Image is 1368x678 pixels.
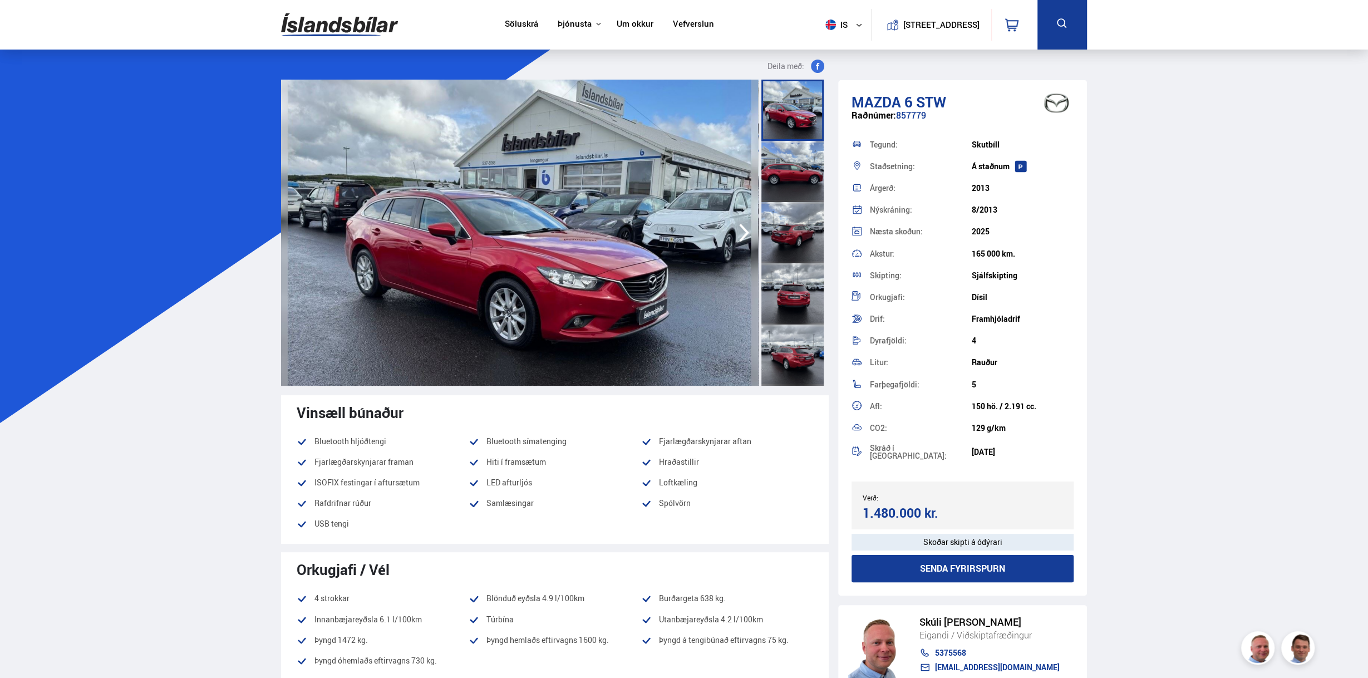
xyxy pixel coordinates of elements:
div: 857779 [852,110,1074,132]
div: Næsta skoðun: [869,228,971,235]
div: Verð: [863,494,962,502]
div: Tegund: [869,141,971,149]
div: CO2: [869,424,971,432]
div: Skutbíll [972,140,1074,149]
div: Árgerð: [869,184,971,192]
div: 150 hö. / 2.191 cc. [972,402,1074,411]
li: Fjarlægðarskynjarar aftan [641,435,813,448]
img: siFngHWaQ9KaOqBr.png [1243,633,1276,666]
img: 3369428.jpeg [758,80,1235,386]
li: 4 strokkar [297,592,469,605]
a: Vefverslun [673,19,714,31]
span: 6 STW [904,92,946,112]
div: 165 000 km. [972,249,1074,258]
li: Þyngd hemlaðs eftirvagns 1600 kg. [469,633,641,647]
li: Bluetooth símatenging [469,435,641,448]
div: [DATE] [972,448,1074,456]
div: Skúli [PERSON_NAME] [919,616,1060,628]
li: Hraðastillir [641,455,813,469]
div: Framhjóladrif [972,315,1074,323]
a: 5375568 [919,648,1060,657]
div: 1.480.000 kr. [863,505,959,520]
button: [STREET_ADDRESS] [907,20,975,30]
img: 3369427.jpeg [281,80,758,386]
div: Vinsæll búnaður [297,404,813,421]
span: is [821,19,849,30]
span: Deila með: [767,60,804,73]
div: Farþegafjöldi: [869,381,971,389]
button: Þjónusta [558,19,592,30]
li: Hiti í framsætum [469,455,641,469]
div: 4 [972,336,1074,345]
div: Skoðar skipti á ódýrari [852,534,1074,551]
span: Raðnúmer: [852,109,896,121]
li: Burðargeta 638 kg. [641,592,813,605]
div: Sjálfskipting [972,271,1074,280]
button: Senda fyrirspurn [852,555,1074,582]
button: is [821,8,871,41]
a: Um okkur [617,19,653,31]
li: Loftkæling [641,476,813,489]
li: LED afturljós [469,476,641,489]
div: Skráð í [GEOGRAPHIC_DATA]: [869,444,971,460]
li: Rafdrifnar rúður [297,497,469,510]
img: brand logo [1034,86,1079,120]
li: Utanbæjareyðsla 4.2 l/100km [641,613,813,626]
div: 2025 [972,227,1074,236]
img: svg+xml;base64,PHN2ZyB4bWxucz0iaHR0cDovL3d3dy53My5vcmcvMjAwMC9zdmciIHdpZHRoPSI1MTIiIGhlaWdodD0iNT... [825,19,836,30]
div: Skipting: [869,272,971,279]
div: Staðsetning: [869,163,971,170]
li: Þyngd 1472 kg. [297,633,469,647]
div: Afl: [869,402,971,410]
div: Orkugjafi / Vél [297,561,813,578]
li: Þyngd á tengibúnað eftirvagns 75 kg. [641,633,813,647]
div: Drif: [869,315,971,323]
div: Nýskráning: [869,206,971,214]
button: Opna LiveChat spjallviðmót [9,4,42,38]
div: 8/2013 [972,205,1074,214]
div: Dyrafjöldi: [869,337,971,345]
div: Dísil [972,293,1074,302]
img: FbJEzSuNWCJXmdc-.webp [1283,633,1316,666]
li: Samlæsingar [469,497,641,510]
li: Blönduð eyðsla 4.9 l/100km [469,592,641,605]
li: USB tengi [297,517,469,530]
li: Þyngd óhemlaðs eftirvagns 730 kg. [297,654,469,667]
a: [EMAIL_ADDRESS][DOMAIN_NAME] [919,663,1060,672]
li: Bluetooth hljóðtengi [297,435,469,448]
div: 129 g/km [972,424,1074,433]
li: Innanbæjareyðsla 6.1 l/100km [297,613,469,626]
div: Akstur: [869,250,971,258]
div: Rauður [972,358,1074,367]
li: ISOFIX festingar í aftursætum [297,476,469,489]
div: Á staðnum [972,162,1074,171]
a: Söluskrá [505,19,538,31]
div: Eigandi / Viðskiptafræðingur [919,628,1060,642]
button: Deila með: [763,60,829,73]
li: Spólvörn [641,497,813,510]
div: 2013 [972,184,1074,193]
div: 5 [972,380,1074,389]
span: Mazda [852,92,901,112]
div: Litur: [869,358,971,366]
div: Orkugjafi: [869,293,971,301]
li: Túrbína [469,613,641,626]
a: [STREET_ADDRESS] [878,9,986,41]
img: G0Ugv5HjCgRt.svg [281,7,398,43]
li: Fjarlægðarskynjarar framan [297,455,469,469]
